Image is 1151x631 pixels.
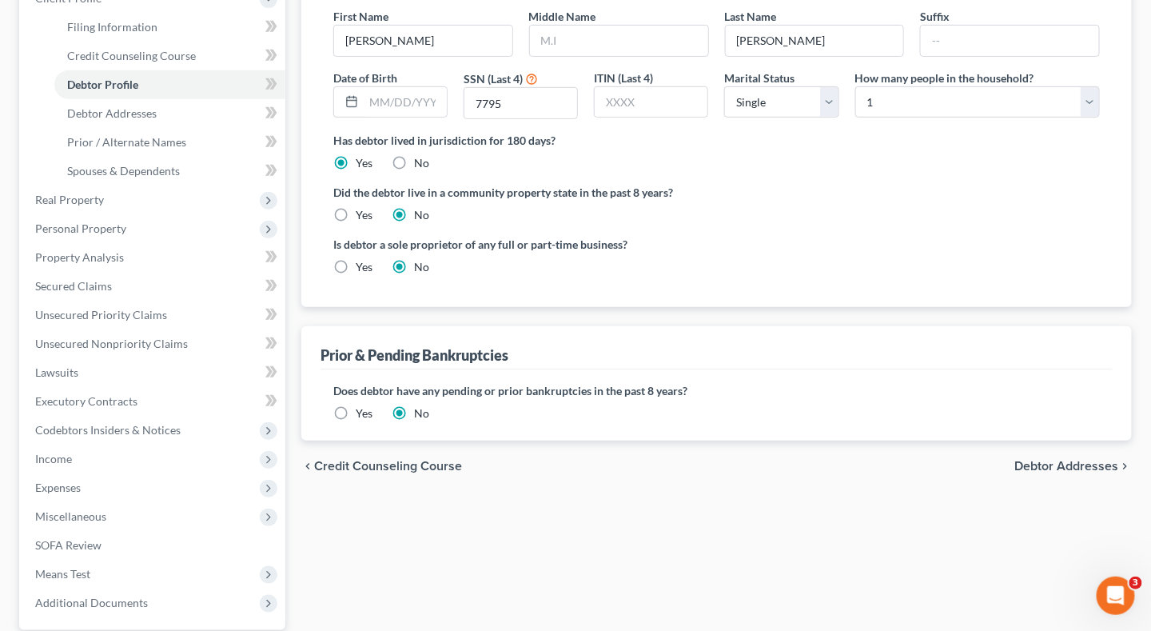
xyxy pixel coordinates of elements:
[333,236,709,253] label: Is debtor a sole proprietor of any full or part-time business?
[1129,577,1142,589] span: 3
[67,106,157,120] span: Debtor Addresses
[35,567,90,581] span: Means Test
[414,207,429,223] label: No
[725,8,777,25] label: Last Name
[35,222,126,235] span: Personal Property
[921,26,1099,56] input: --
[356,155,372,171] label: Yes
[35,423,181,437] span: Codebtors Insiders & Notices
[35,481,81,494] span: Expenses
[414,259,429,275] label: No
[364,87,447,118] input: MM/DD/YYYY
[54,128,285,157] a: Prior / Alternate Names
[464,88,577,118] input: XXXX
[1119,460,1132,473] i: chevron_right
[414,405,429,421] label: No
[35,538,102,552] span: SOFA Review
[35,452,72,465] span: Income
[67,49,196,62] span: Credit Counseling Course
[595,87,707,118] input: XXXX
[333,8,388,25] label: First Name
[67,78,138,91] span: Debtor Profile
[726,26,904,56] input: --
[594,70,653,86] label: ITIN (Last 4)
[530,26,708,56] input: M.I
[35,193,104,206] span: Real Property
[1015,460,1119,473] span: Debtor Addresses
[67,135,186,149] span: Prior / Alternate Names
[920,8,950,25] label: Suffix
[334,26,512,56] input: --
[301,460,462,473] button: chevron_left Credit Counseling Course
[414,155,429,171] label: No
[35,250,124,264] span: Property Analysis
[54,99,285,128] a: Debtor Addresses
[301,460,314,473] i: chevron_left
[333,382,1100,399] label: Does debtor have any pending or prior bankruptcies in the past 8 years?
[22,301,285,329] a: Unsecured Priority Claims
[333,70,397,86] label: Date of Birth
[22,329,285,358] a: Unsecured Nonpriority Claims
[356,207,372,223] label: Yes
[35,308,167,321] span: Unsecured Priority Claims
[22,243,285,272] a: Property Analysis
[54,70,285,99] a: Debtor Profile
[22,531,285,560] a: SOFA Review
[1097,577,1135,615] iframe: Intercom live chat
[67,164,180,178] span: Spouses & Dependents
[35,279,112,293] span: Secured Claims
[724,70,795,86] label: Marital Status
[314,460,462,473] span: Credit Counseling Course
[35,596,148,609] span: Additional Documents
[529,8,596,25] label: Middle Name
[54,157,285,186] a: Spouses & Dependents
[22,272,285,301] a: Secured Claims
[22,358,285,387] a: Lawsuits
[333,132,1100,149] label: Has debtor lived in jurisdiction for 180 days?
[35,509,106,523] span: Miscellaneous
[321,345,508,365] div: Prior & Pending Bankruptcies
[67,20,157,34] span: Filing Information
[356,259,372,275] label: Yes
[35,394,137,408] span: Executory Contracts
[855,70,1034,86] label: How many people in the household?
[464,70,523,87] label: SSN (Last 4)
[1015,460,1132,473] button: Debtor Addresses chevron_right
[35,365,78,379] span: Lawsuits
[35,337,188,350] span: Unsecured Nonpriority Claims
[333,184,1100,201] label: Did the debtor live in a community property state in the past 8 years?
[22,387,285,416] a: Executory Contracts
[54,42,285,70] a: Credit Counseling Course
[54,13,285,42] a: Filing Information
[356,405,372,421] label: Yes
